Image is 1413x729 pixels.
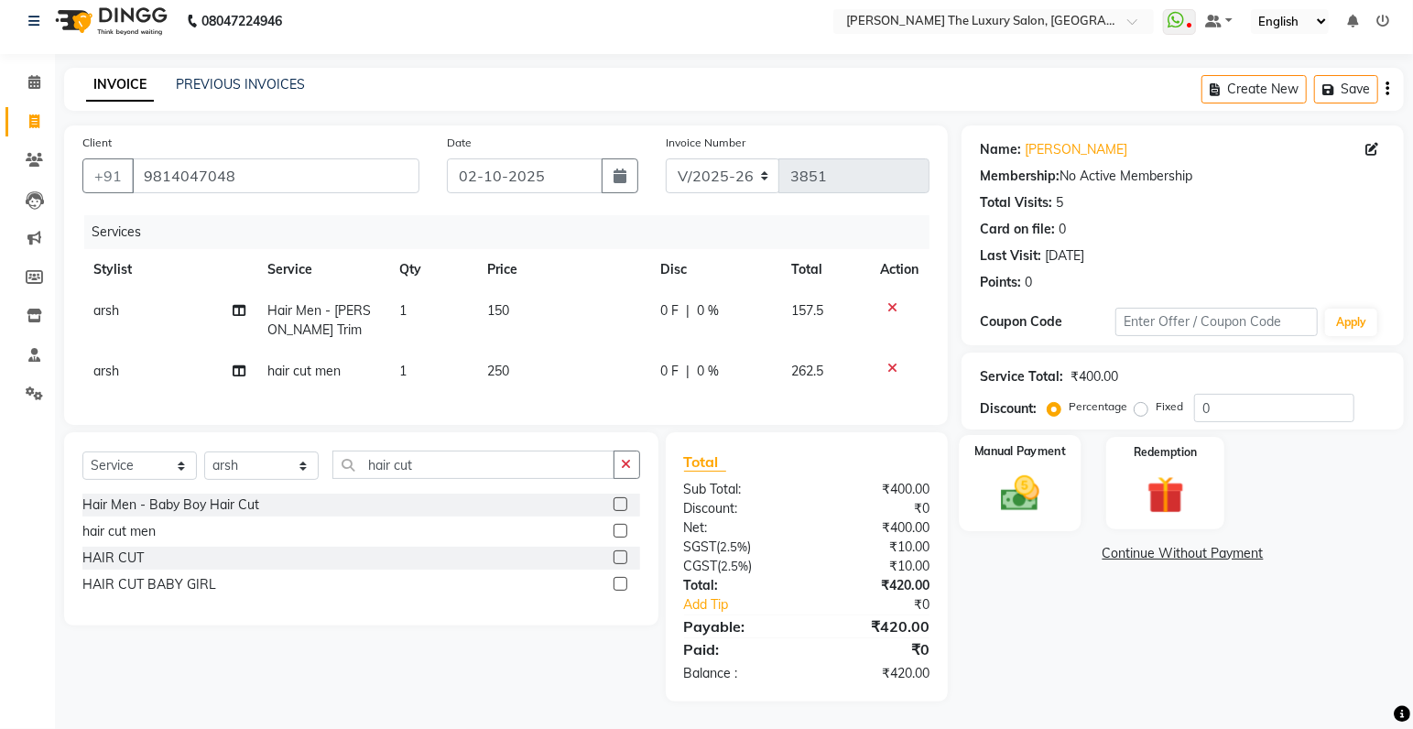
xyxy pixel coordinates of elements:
[670,595,830,615] a: Add Tip
[980,273,1021,292] div: Points:
[697,301,719,321] span: 0 %
[447,135,472,151] label: Date
[980,246,1041,266] div: Last Visit:
[807,538,943,557] div: ₹10.00
[686,301,690,321] span: |
[980,312,1115,332] div: Coupon Code
[660,362,679,381] span: 0 F
[1134,444,1197,461] label: Redemption
[670,499,807,518] div: Discount:
[1025,273,1032,292] div: 0
[684,558,718,574] span: CGST
[132,158,419,193] input: Search by Name/Mobile/Email/Code
[82,249,256,290] th: Stylist
[980,167,1386,186] div: No Active Membership
[869,249,929,290] th: Action
[670,576,807,595] div: Total:
[649,249,780,290] th: Disc
[1071,367,1118,386] div: ₹400.00
[807,480,943,499] div: ₹400.00
[1025,140,1127,159] a: [PERSON_NAME]
[670,664,807,683] div: Balance :
[989,472,1052,517] img: _cash.svg
[1314,75,1378,103] button: Save
[830,595,943,615] div: ₹0
[807,664,943,683] div: ₹420.00
[82,549,144,568] div: HAIR CUT
[980,167,1060,186] div: Membership:
[670,538,807,557] div: ( )
[686,362,690,381] span: |
[84,215,943,249] div: Services
[807,557,943,576] div: ₹10.00
[965,544,1400,563] a: Continue Without Payment
[807,615,943,637] div: ₹420.00
[980,220,1055,239] div: Card on file:
[1115,308,1318,336] input: Enter Offer / Coupon Code
[86,69,154,102] a: INVOICE
[82,495,259,515] div: Hair Men - Baby Boy Hair Cut
[697,362,719,381] span: 0 %
[93,363,119,379] span: arsh
[684,452,726,472] span: Total
[722,559,749,573] span: 2.5%
[980,140,1021,159] div: Name:
[980,193,1052,212] div: Total Visits:
[1056,193,1063,212] div: 5
[780,249,869,290] th: Total
[807,638,943,660] div: ₹0
[670,557,807,576] div: ( )
[807,576,943,595] div: ₹420.00
[670,518,807,538] div: Net:
[791,363,823,379] span: 262.5
[82,158,134,193] button: +91
[807,499,943,518] div: ₹0
[721,539,748,554] span: 2.5%
[332,451,614,479] input: Search or Scan
[1069,398,1127,415] label: Percentage
[980,399,1037,419] div: Discount:
[1325,309,1377,336] button: Apply
[670,615,807,637] div: Payable:
[399,363,407,379] span: 1
[1201,75,1307,103] button: Create New
[807,518,943,538] div: ₹400.00
[267,363,341,379] span: hair cut men
[660,301,679,321] span: 0 F
[93,302,119,319] span: arsh
[82,522,156,541] div: hair cut men
[670,480,807,499] div: Sub Total:
[82,575,216,594] div: HAIR CUT BABY GIRL
[670,638,807,660] div: Paid:
[1136,472,1196,518] img: _gift.svg
[1059,220,1066,239] div: 0
[791,302,823,319] span: 157.5
[487,363,509,379] span: 250
[980,367,1063,386] div: Service Total:
[267,302,371,338] span: Hair Men - [PERSON_NAME] Trim
[176,76,305,92] a: PREVIOUS INVOICES
[256,249,388,290] th: Service
[974,442,1066,460] label: Manual Payment
[388,249,476,290] th: Qty
[666,135,745,151] label: Invoice Number
[487,302,509,319] span: 150
[82,135,112,151] label: Client
[1045,246,1084,266] div: [DATE]
[684,539,717,555] span: SGST
[476,249,649,290] th: Price
[399,302,407,319] span: 1
[1156,398,1183,415] label: Fixed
